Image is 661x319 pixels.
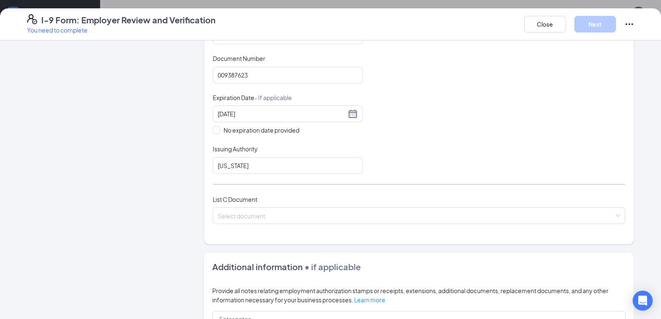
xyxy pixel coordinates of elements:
span: Document Number [213,54,265,63]
svg: FormI9EVerifyIcon [27,14,37,24]
span: Provide all notes relating employment authorization stamps or receipts, extensions, additional do... [212,287,608,304]
span: Issuing Authority [213,145,258,153]
a: Learn more [354,296,385,304]
div: Open Intercom Messenger [633,291,653,311]
span: - If applicable [254,94,292,101]
button: Next [574,16,616,33]
span: Additional information [212,261,303,272]
svg: Ellipses [624,19,634,29]
span: • if applicable [303,261,361,272]
input: 10/06/2029 [218,109,346,118]
span: No expiration date provided [220,126,303,135]
button: Close [524,16,566,33]
span: Expiration Date [213,93,292,102]
p: You need to complete [27,26,216,34]
h4: I-9 Form: Employer Review and Verification [41,14,216,26]
span: List C Document [213,196,257,203]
